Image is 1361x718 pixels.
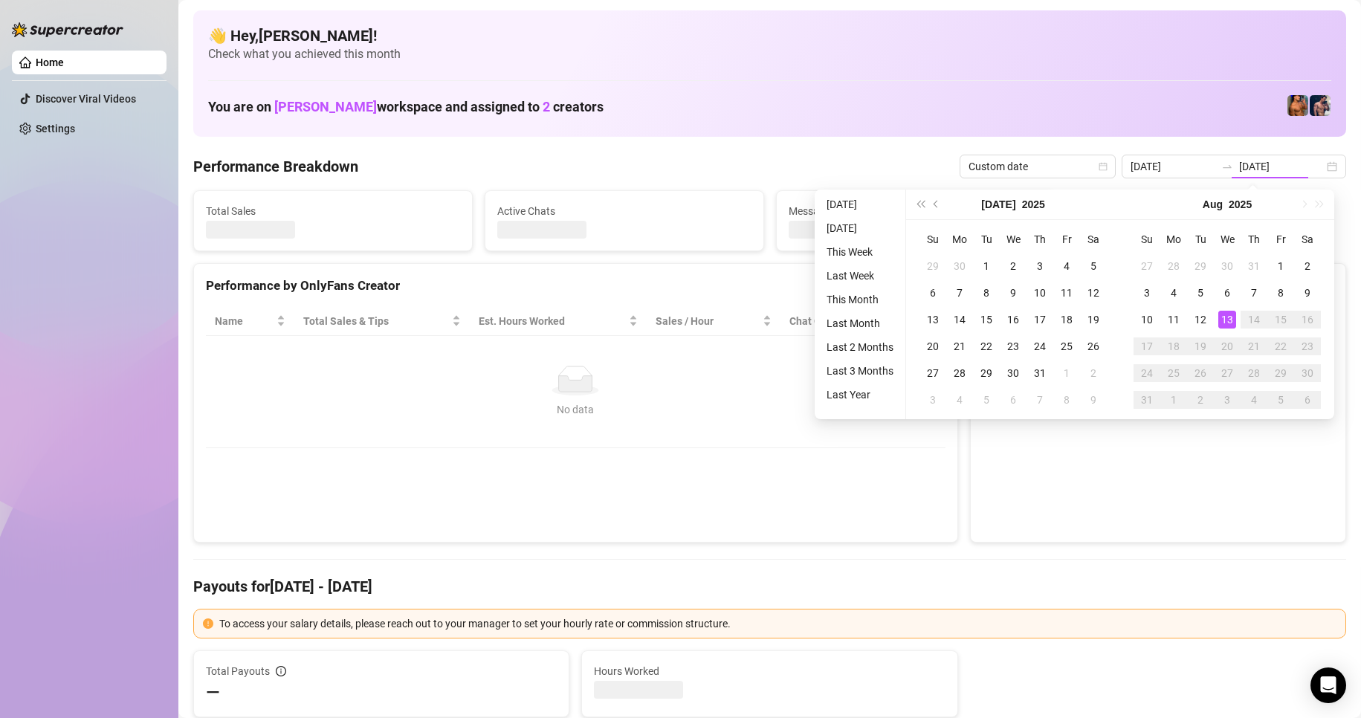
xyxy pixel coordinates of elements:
[543,99,550,114] span: 2
[303,313,449,329] span: Total Sales & Tips
[789,313,924,329] span: Chat Conversion
[219,615,1336,632] div: To access your salary details, please reach out to your manager to set your hourly rate or commis...
[193,576,1346,597] h4: Payouts for [DATE] - [DATE]
[36,93,136,105] a: Discover Viral Videos
[789,203,1043,219] span: Messages Sent
[206,663,270,679] span: Total Payouts
[1239,158,1324,175] input: End date
[1221,161,1233,172] span: to
[12,22,123,37] img: logo-BBDzfeDw.svg
[208,25,1331,46] h4: 👋 Hey, [PERSON_NAME] !
[1099,162,1108,171] span: calendar
[208,99,604,115] h1: You are on workspace and assigned to creators
[594,663,945,679] span: Hours Worked
[497,203,751,219] span: Active Chats
[206,203,460,219] span: Total Sales
[276,666,286,676] span: info-circle
[969,155,1107,178] span: Custom date
[193,156,358,177] h4: Performance Breakdown
[1310,667,1346,703] div: Open Intercom Messenger
[36,123,75,135] a: Settings
[1221,161,1233,172] span: swap-right
[208,46,1331,62] span: Check what you achieved this month
[294,307,470,336] th: Total Sales & Tips
[479,313,626,329] div: Est. Hours Worked
[206,681,220,705] span: —
[1310,95,1331,116] img: Axel
[647,307,780,336] th: Sales / Hour
[780,307,945,336] th: Chat Conversion
[274,99,377,114] span: [PERSON_NAME]
[656,313,760,329] span: Sales / Hour
[221,401,931,418] div: No data
[36,56,64,68] a: Home
[983,276,1333,296] div: Sales by OnlyFans Creator
[1131,158,1215,175] input: Start date
[206,307,294,336] th: Name
[203,618,213,629] span: exclamation-circle
[215,313,274,329] span: Name
[1287,95,1308,116] img: JG
[206,276,945,296] div: Performance by OnlyFans Creator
